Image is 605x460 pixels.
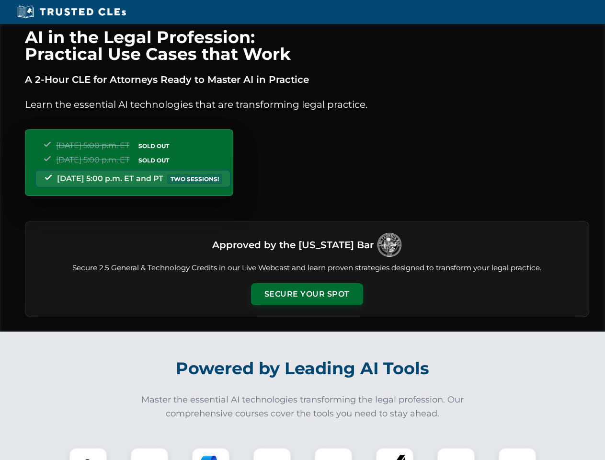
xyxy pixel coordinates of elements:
img: Trusted CLEs [14,5,129,19]
h1: AI in the Legal Profession: Practical Use Cases that Work [25,29,589,62]
p: Learn the essential AI technologies that are transforming legal practice. [25,97,589,112]
span: [DATE] 5:00 p.m. ET [56,141,129,150]
button: Secure Your Spot [251,283,363,305]
p: A 2-Hour CLE for Attorneys Ready to Master AI in Practice [25,72,589,87]
h3: Approved by the [US_STATE] Bar [212,236,374,253]
span: SOLD OUT [135,141,172,151]
span: [DATE] 5:00 p.m. ET [56,155,129,164]
span: SOLD OUT [135,155,172,165]
h2: Powered by Leading AI Tools [37,352,568,385]
p: Master the essential AI technologies transforming the legal profession. Our comprehensive courses... [135,393,470,421]
img: Logo [377,233,401,257]
p: Secure 2.5 General & Technology Credits in our Live Webcast and learn proven strategies designed ... [37,263,577,274]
